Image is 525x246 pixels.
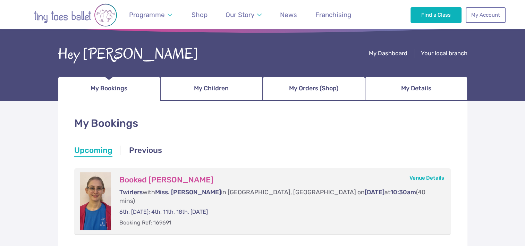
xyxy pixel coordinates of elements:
[369,50,407,58] a: My Dashboard
[74,116,451,131] h1: My Bookings
[277,7,300,23] a: News
[20,3,131,26] img: tiny toes ballet
[58,43,198,65] div: Hey [PERSON_NAME]
[192,11,208,19] span: Shop
[365,76,467,101] a: My Details
[401,82,431,95] span: My Details
[129,145,162,157] a: Previous
[410,7,462,23] a: Find a Class
[263,76,365,101] a: My Orders (Shop)
[312,7,355,23] a: Franchising
[126,7,175,23] a: Programme
[119,208,437,216] p: 6th, [DATE]; 4th, 11th, 18th, [DATE]
[365,189,384,196] span: [DATE]
[409,175,444,181] a: Venue Details
[119,188,437,205] p: with in [GEOGRAPHIC_DATA], [GEOGRAPHIC_DATA] on at (40 mins)
[466,7,505,23] a: My Account
[119,189,143,196] span: Twirlers
[369,50,407,57] span: My Dashboard
[226,11,254,19] span: Our Story
[289,82,338,95] span: My Orders (Shop)
[390,189,416,196] span: 10:30am
[188,7,211,23] a: Shop
[421,50,467,58] a: Your local branch
[129,11,165,19] span: Programme
[222,7,265,23] a: Our Story
[315,11,351,19] span: Franchising
[155,189,221,196] span: Miss. [PERSON_NAME]
[119,219,437,227] p: Booking Ref: 169691
[119,175,437,185] h3: Booked [PERSON_NAME]
[58,76,160,101] a: My Bookings
[421,50,467,57] span: Your local branch
[160,76,263,101] a: My Children
[91,82,127,95] span: My Bookings
[194,82,229,95] span: My Children
[280,11,297,19] span: News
